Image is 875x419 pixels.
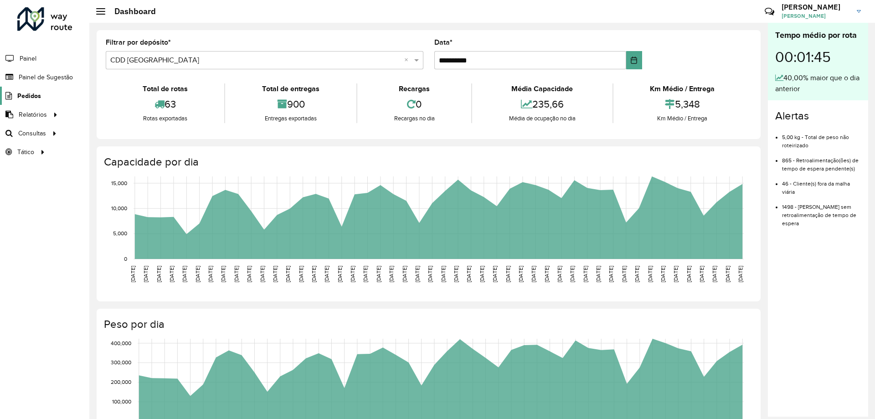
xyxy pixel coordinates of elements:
[124,256,127,262] text: 0
[634,266,640,282] text: [DATE]
[414,266,420,282] text: [DATE]
[108,94,222,114] div: 63
[111,379,131,385] text: 200,000
[673,266,679,282] text: [DATE]
[285,266,291,282] text: [DATE]
[404,55,412,66] span: Clear all
[474,94,610,114] div: 235,66
[181,266,187,282] text: [DATE]
[466,266,472,282] text: [DATE]
[105,6,156,16] h2: Dashboard
[782,196,861,228] li: 1498 - [PERSON_NAME] sem retroalimentação de tempo de espera
[737,266,743,282] text: [DATE]
[556,266,562,282] text: [DATE]
[259,266,265,282] text: [DATE]
[492,266,498,282] text: [DATE]
[360,114,469,123] div: Recargas no dia
[104,318,751,331] h4: Peso por dia
[104,155,751,169] h4: Capacidade por dia
[479,266,485,282] text: [DATE]
[360,83,469,94] div: Recargas
[272,266,278,282] text: [DATE]
[775,29,861,41] div: Tempo médio por rota
[388,266,394,282] text: [DATE]
[782,173,861,196] li: 46 - Cliente(s) fora da malha viária
[112,398,131,404] text: 100,000
[207,266,213,282] text: [DATE]
[337,266,343,282] text: [DATE]
[376,266,381,282] text: [DATE]
[111,180,127,186] text: 15,000
[246,266,252,282] text: [DATE]
[19,110,47,119] span: Relatórios
[647,266,653,282] text: [DATE]
[760,2,779,21] a: Contato Rápido
[616,83,749,94] div: Km Médio / Entrega
[440,266,446,282] text: [DATE]
[106,37,171,48] label: Filtrar por depósito
[434,37,453,48] label: Data
[143,266,149,282] text: [DATE]
[233,266,239,282] text: [DATE]
[711,266,717,282] text: [DATE]
[169,266,175,282] text: [DATE]
[725,266,731,282] text: [DATE]
[113,231,127,237] text: 5,000
[595,266,601,282] text: [DATE]
[775,109,861,123] h4: Alertas
[111,340,131,346] text: 400,000
[544,266,550,282] text: [DATE]
[782,150,861,173] li: 865 - Retroalimentação(ões) de tempo de espera pendente(s)
[298,266,304,282] text: [DATE]
[350,266,355,282] text: [DATE]
[616,94,749,114] div: 5,348
[686,266,692,282] text: [DATE]
[195,266,201,282] text: [DATE]
[227,114,354,123] div: Entregas exportadas
[782,126,861,150] li: 5,00 kg - Total de peso não roteirizado
[582,266,588,282] text: [DATE]
[227,83,354,94] div: Total de entregas
[19,72,73,82] span: Painel de Sugestão
[775,41,861,72] div: 00:01:45
[401,266,407,282] text: [DATE]
[782,12,850,20] span: [PERSON_NAME]
[111,205,127,211] text: 10,000
[227,94,354,114] div: 900
[505,266,511,282] text: [DATE]
[699,266,705,282] text: [DATE]
[220,266,226,282] text: [DATE]
[569,266,575,282] text: [DATE]
[111,360,131,366] text: 300,000
[626,51,642,69] button: Choose Date
[427,266,433,282] text: [DATE]
[108,83,222,94] div: Total de rotas
[20,54,36,63] span: Painel
[782,3,850,11] h3: [PERSON_NAME]
[311,266,317,282] text: [DATE]
[156,266,162,282] text: [DATE]
[474,114,610,123] div: Média de ocupação no dia
[621,266,627,282] text: [DATE]
[362,266,368,282] text: [DATE]
[17,147,34,157] span: Tático
[474,83,610,94] div: Média Capacidade
[616,114,749,123] div: Km Médio / Entrega
[130,266,136,282] text: [DATE]
[530,266,536,282] text: [DATE]
[17,91,41,101] span: Pedidos
[608,266,614,282] text: [DATE]
[660,266,666,282] text: [DATE]
[18,129,46,138] span: Consultas
[108,114,222,123] div: Rotas exportadas
[324,266,329,282] text: [DATE]
[775,72,861,94] div: 40,00% maior que o dia anterior
[360,94,469,114] div: 0
[453,266,459,282] text: [DATE]
[518,266,524,282] text: [DATE]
